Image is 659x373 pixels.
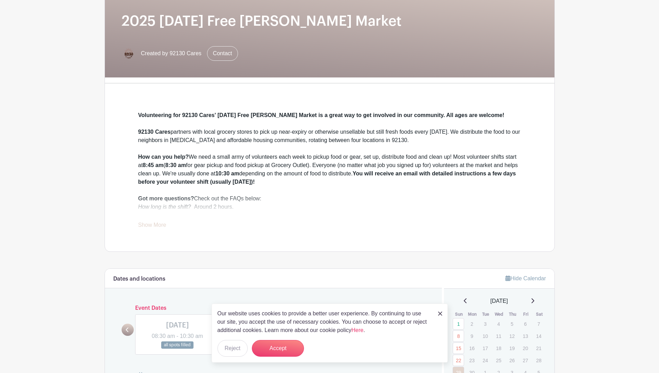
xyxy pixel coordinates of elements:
a: Show More [138,222,166,231]
th: Fri [519,311,533,318]
p: 9 [466,331,478,341]
p: 4 [493,318,504,329]
th: Thu [506,311,519,318]
p: 25 [493,355,504,366]
p: 10 [479,331,491,341]
p: 24 [479,355,491,366]
div: partners with local grocery stores to pick up near-expiry or otherwise unsellable but still fresh... [138,128,521,144]
a: Contact [207,46,238,61]
button: Accept [252,340,304,357]
span: Created by 92130 Cares [141,49,201,58]
p: 21 [533,343,544,354]
p: 12 [506,331,518,341]
p: 11 [493,331,504,341]
div: Check out the FAQs below: [138,194,521,203]
p: 3 [479,318,491,329]
strong: Volunteering for 92130 Cares' [DATE] Free [PERSON_NAME] Market is a great way to get involved in ... [138,112,504,118]
a: 1 [453,318,464,330]
div: We need a small army of volunteers each week to pickup food or gear, set up, distribute food and ... [138,153,521,186]
img: Untitled-Artwork%20(4).png [122,47,135,60]
img: close_button-5f87c8562297e5c2d7936805f587ecaba9071eb48480494691a3f1689db116b3.svg [438,312,442,316]
a: Hide Calendar [505,275,546,281]
p: 13 [520,331,531,341]
strong: 8:30 am [165,162,186,168]
a: 15 [453,342,464,354]
th: Sun [452,311,466,318]
th: Tue [479,311,493,318]
p: 17 [479,343,491,354]
p: 23 [466,355,478,366]
div: Around 2 hours. [138,203,521,211]
th: Wed [493,311,506,318]
a: Here [352,327,364,333]
a: 22 [453,355,464,366]
h6: Event Dates [134,305,413,312]
p: Our website uses cookies to provide a better user experience. By continuing to use our site, you ... [217,309,431,334]
strong: 10:30 am [215,171,239,176]
li: 8:45 am: Volunteer shifts to pickup food at the grocery store or set up onsite (8:30 a.m. for Gro... [144,211,521,219]
th: Mon [466,311,479,318]
p: 2 [466,318,478,329]
strong: How can you help? [138,154,189,160]
p: 20 [520,343,531,354]
h6: Dates and locations [113,276,165,282]
a: 8 [453,330,464,342]
th: Sat [533,311,546,318]
strong: 8:45 am [143,162,164,168]
strong: Got more questions? [138,196,194,201]
p: 26 [506,355,518,366]
em: How long is the shift? [138,204,191,210]
p: 27 [520,355,531,366]
p: 6 [520,318,531,329]
span: [DATE] [491,297,508,305]
button: Reject [217,340,248,357]
strong: 92130 Cares [138,129,171,135]
p: 5 [506,318,518,329]
p: 7 [533,318,544,329]
p: 18 [493,343,504,354]
h1: 2025 [DATE] Free [PERSON_NAME] Market [122,13,538,30]
p: 14 [533,331,544,341]
p: 28 [533,355,544,366]
p: 19 [506,343,518,354]
p: 16 [466,343,478,354]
